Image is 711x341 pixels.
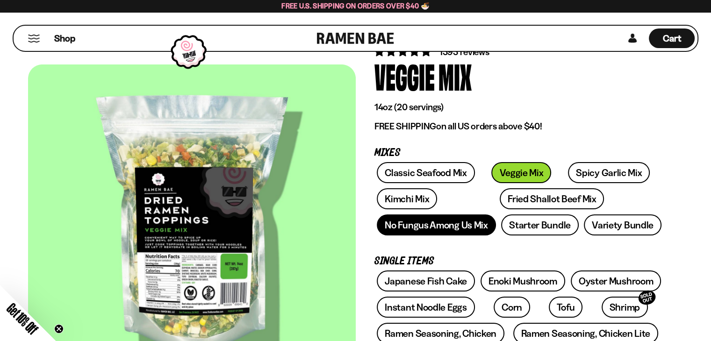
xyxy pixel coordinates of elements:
a: Tofu [549,297,582,318]
span: Cart [663,33,681,44]
a: Instant Noodle Eggs [377,297,474,318]
a: Corn [494,297,530,318]
a: Spicy Garlic Mix [568,162,650,183]
span: Shop [54,32,75,45]
a: ShrimpSOLD OUT [602,297,648,318]
a: Japanese Fish Cake [377,270,475,291]
p: Single Items [374,257,664,266]
a: Fried Shallot Beef Mix [500,188,604,209]
div: Veggie [374,58,435,93]
a: Oyster Mushroom [571,270,661,291]
a: Classic Seafood Mix [377,162,474,183]
a: Cart [649,26,695,51]
button: Mobile Menu Trigger [28,35,40,43]
span: Free U.S. Shipping on Orders over $40 🍜 [281,1,430,10]
span: Get 10% Off [4,300,41,337]
p: 14oz (20 servings) [374,101,664,113]
div: Mix [438,58,472,93]
strong: FREE SHIPPING [374,121,436,132]
a: Enoki Mushroom [481,270,565,291]
a: Variety Bundle [584,214,661,235]
button: Close teaser [54,324,64,334]
div: SOLD OUT [637,289,657,307]
a: Shop [54,28,75,48]
a: Kimchi Mix [377,188,437,209]
p: on all US orders above $40! [374,121,664,132]
a: Starter Bundle [501,214,579,235]
p: Mixes [374,149,664,157]
a: No Fungus Among Us Mix [377,214,496,235]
